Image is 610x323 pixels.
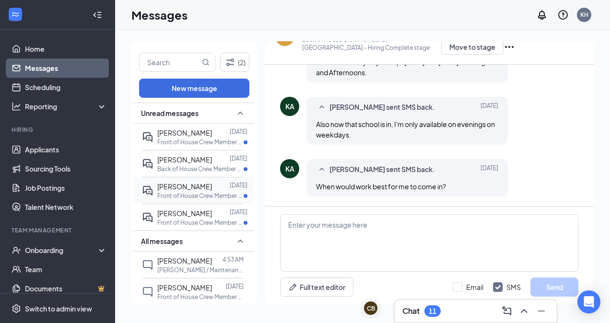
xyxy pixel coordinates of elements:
[329,164,435,175] span: [PERSON_NAME] sent SMS back.
[157,209,212,218] span: [PERSON_NAME]
[142,212,153,223] svg: ActiveDoubleChat
[142,131,153,143] svg: ActiveDoubleChat
[224,57,236,68] svg: Filter
[481,164,498,175] span: [DATE]
[157,165,244,173] p: Back of House Crew Member at [GEOGRAPHIC_DATA]
[230,154,247,162] p: [DATE]
[285,102,294,111] div: KA
[316,164,328,175] svg: SmallChevronUp
[516,303,532,319] button: ChevronUp
[25,245,99,255] div: Onboarding
[157,293,244,301] p: Front of House Crew Member at [GEOGRAPHIC_DATA]
[367,304,375,312] div: CB
[481,102,498,113] span: [DATE]
[25,58,107,78] a: Messages
[235,107,246,119] svg: SmallChevronUp
[142,158,153,170] svg: ActiveDoubleChat
[223,255,244,264] p: 4:53 AM
[504,41,515,53] svg: Ellipses
[557,9,569,21] svg: QuestionInfo
[157,138,244,146] p: Front of House Crew Member at [GEOGRAPHIC_DATA]
[499,303,515,319] button: ComposeMessage
[157,266,244,274] p: [PERSON_NAME] / Maintenance Technician OPTION at [GEOGRAPHIC_DATA]
[25,197,107,217] a: Talent Network
[402,306,420,316] h3: Chat
[25,260,107,279] a: Team
[226,282,244,290] p: [DATE]
[142,286,153,298] svg: ChatInactive
[230,208,247,216] p: [DATE]
[11,10,20,19] svg: WorkstreamLogo
[534,303,549,319] button: Minimize
[285,164,294,173] div: KA
[157,155,212,164] span: [PERSON_NAME]
[536,9,548,21] svg: Notifications
[157,219,244,227] p: Front of House Crew Member at [GEOGRAPHIC_DATA]
[141,236,183,246] span: All messages
[530,277,578,297] button: Send
[93,10,102,20] svg: Collapse
[12,245,21,255] svg: UserCheck
[12,126,105,134] div: Hiring
[12,226,105,234] div: Team Management
[25,39,107,58] a: Home
[316,120,495,139] span: Also now that school is in, I'm only available on evenings on weekdays.
[25,159,107,178] a: Sourcing Tools
[25,78,107,97] a: Scheduling
[12,304,21,313] svg: Settings
[139,79,249,98] button: New message
[501,305,513,317] svg: ComposeMessage
[280,277,353,297] button: Full text editorPen
[288,282,298,292] svg: Pen
[316,182,446,191] span: When would work best for me to come in?
[235,235,246,247] svg: SmallChevronUp
[157,283,212,292] span: [PERSON_NAME]
[157,182,212,191] span: [PERSON_NAME]
[577,290,600,313] div: Open Intercom Messenger
[142,259,153,271] svg: ChatInactive
[142,185,153,196] svg: ActiveDoubleChat
[220,53,249,72] button: Filter (2)
[12,102,21,111] svg: Analysis
[536,305,547,317] svg: Minimize
[140,53,200,71] input: Search
[329,102,435,113] span: [PERSON_NAME] sent SMS back.
[230,127,247,136] p: [DATE]
[518,305,530,317] svg: ChevronUp
[25,140,107,159] a: Applicants
[25,279,107,298] a: DocumentsCrown
[230,181,247,189] p: [DATE]
[131,7,188,23] h1: Messages
[157,256,212,265] span: [PERSON_NAME]
[429,307,436,315] div: 11
[25,304,92,313] div: Switch to admin view
[157,192,244,200] p: Front of House Crew Member at [GEOGRAPHIC_DATA]
[302,35,441,52] p: Back of House Crew Member at [GEOGRAPHIC_DATA] - Hiring Complete stage
[157,128,212,137] span: [PERSON_NAME]
[25,178,107,197] a: Job Postings
[141,108,199,118] span: Unread messages
[441,39,504,55] button: Move to stage
[316,102,328,113] svg: SmallChevronUp
[202,58,210,66] svg: MagnifyingGlass
[25,102,107,111] div: Reporting
[580,11,588,19] div: KH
